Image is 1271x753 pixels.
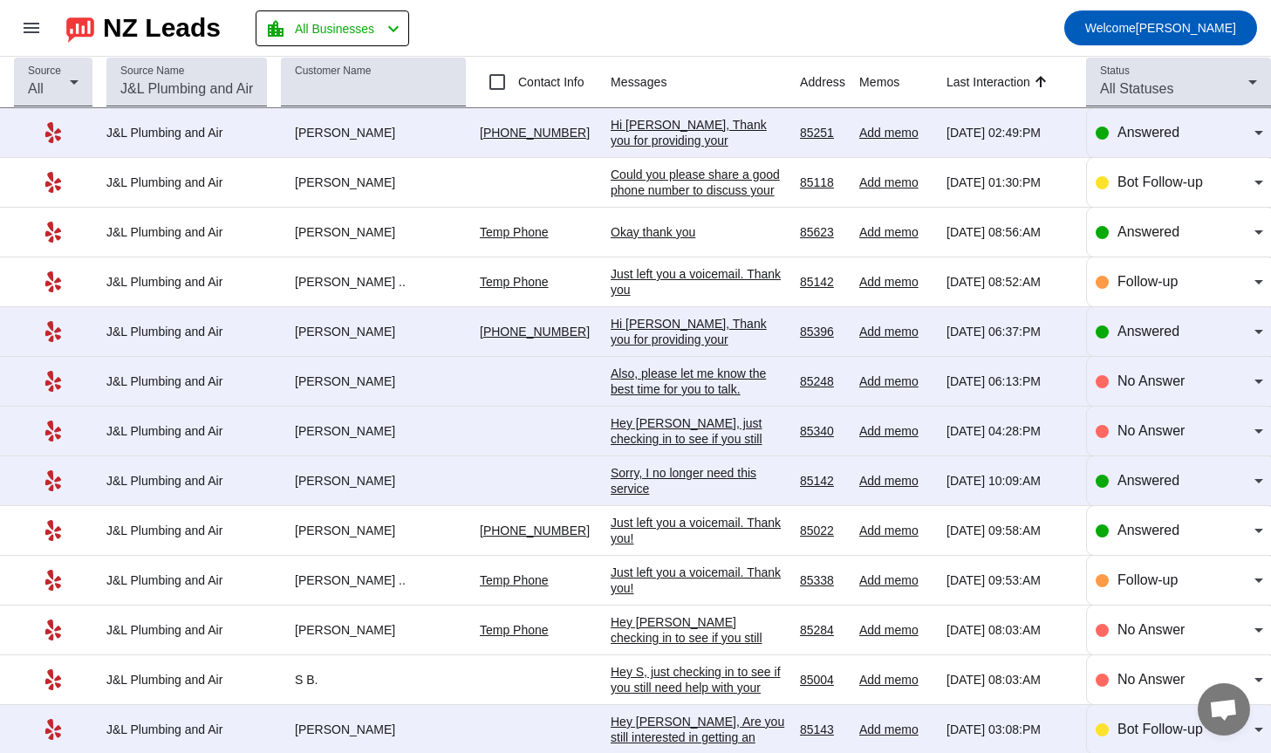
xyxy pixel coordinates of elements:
span: No Answer [1117,423,1185,438]
mat-icon: Yelp [43,271,64,292]
span: Bot Follow-up [1117,722,1203,736]
div: Add memo [859,324,933,339]
div: 85248 [800,373,845,389]
div: [DATE] 06:37:PM [946,324,1072,339]
span: Answered [1117,473,1179,488]
span: Answered [1117,125,1179,140]
div: 85143 [800,722,845,737]
input: J&L Plumbing and Air [120,79,253,99]
mat-icon: location_city [265,18,286,39]
a: Open chat [1198,683,1250,736]
button: Welcome[PERSON_NAME] [1064,10,1257,45]
img: logo [66,13,94,43]
div: [DATE] 06:13:PM [946,373,1072,389]
div: [DATE] 08:52:AM [946,274,1072,290]
div: 85338 [800,572,845,588]
div: [PERSON_NAME] [281,423,466,439]
div: J&L Plumbing and Air [106,572,267,588]
div: [DATE] 08:03:AM [946,622,1072,638]
div: J&L Plumbing and Air [106,175,267,190]
div: [PERSON_NAME] [281,324,466,339]
div: Just left you a voicemail. Thank you! [611,565,786,596]
div: Add memo [859,572,933,588]
div: Okay thank you [611,224,786,240]
div: Also, please let me know the best time for you to talk.​ [611,366,786,397]
mat-icon: Yelp [43,371,64,392]
a: Temp Phone [480,225,549,239]
button: All Businesses [256,10,409,46]
div: Hey [PERSON_NAME] checking in to see if you still need help with your project. Please let me know... [611,614,786,724]
th: Address [800,57,859,108]
label: Contact Info [515,73,584,91]
mat-icon: Yelp [43,222,64,243]
div: [PERSON_NAME] [281,175,466,190]
div: Add memo [859,175,933,190]
div: [DATE] 08:03:AM [946,672,1072,688]
div: J&L Plumbing and Air [106,224,267,240]
div: [PERSON_NAME] [281,523,466,538]
div: Add memo [859,423,933,439]
div: Hi [PERSON_NAME], Thank you for providing your information! We'll get back to you as soon as poss... [611,117,786,195]
span: Follow-up [1117,572,1178,587]
span: Answered [1117,224,1179,239]
mat-label: Source Name [120,65,184,77]
mat-label: Status [1100,65,1130,77]
th: Messages [611,57,800,108]
span: Bot Follow-up [1117,175,1203,189]
span: Follow-up [1117,274,1178,289]
div: Add memo [859,672,933,688]
div: 85284 [800,622,845,638]
a: Temp Phone [480,573,549,587]
div: J&L Plumbing and Air [106,125,267,140]
div: [DATE] 01:30:PM [946,175,1072,190]
div: [PERSON_NAME] [281,373,466,389]
a: Temp Phone [480,275,549,289]
span: [PERSON_NAME] [1085,16,1236,40]
div: 85142 [800,274,845,290]
span: All Businesses [295,17,374,41]
div: 85251 [800,125,845,140]
mat-icon: Yelp [43,122,64,143]
mat-label: Source [28,65,61,77]
a: [PHONE_NUMBER] [480,126,590,140]
div: J&L Plumbing and Air [106,672,267,688]
div: Hi [PERSON_NAME], Thank you for providing your information! We'll get back to you as soon as poss... [611,316,786,410]
div: [PERSON_NAME] .. [281,274,466,290]
div: 85396 [800,324,845,339]
div: [PERSON_NAME] [281,473,466,489]
div: Just left you a voicemail. Thank you! [611,515,786,546]
div: [DATE] 09:58:AM [946,523,1072,538]
mat-icon: Yelp [43,719,64,740]
div: [PERSON_NAME] [281,722,466,737]
a: Temp Phone [480,623,549,637]
span: No Answer [1117,622,1185,637]
mat-icon: Yelp [43,570,64,591]
mat-icon: Yelp [43,620,64,640]
a: [PHONE_NUMBER] [480,524,590,537]
mat-icon: Yelp [43,321,64,342]
div: Hey [PERSON_NAME], just checking in to see if you still need help with your project. Please let m... [611,415,786,525]
span: All [28,81,44,96]
div: Add memo [859,224,933,240]
mat-icon: chevron_left [383,18,404,39]
div: 85623 [800,224,845,240]
div: J&L Plumbing and Air [106,274,267,290]
span: No Answer [1117,672,1185,687]
div: [DATE] 09:53:AM [946,572,1072,588]
span: Welcome [1085,21,1136,35]
div: Add memo [859,274,933,290]
div: [DATE] 03:08:PM [946,722,1072,737]
div: [PERSON_NAME] [281,224,466,240]
div: 85022 [800,523,845,538]
div: Just left you a voicemail. Thank you [611,266,786,298]
div: 85142 [800,473,845,489]
a: [PHONE_NUMBER] [480,325,590,339]
div: [DATE] 10:09:AM [946,473,1072,489]
div: J&L Plumbing and Air [106,324,267,339]
div: [PERSON_NAME] [281,125,466,140]
span: Answered [1117,523,1179,537]
div: Add memo [859,473,933,489]
span: Answered [1117,324,1179,339]
div: 85118 [800,175,845,190]
div: Sorry, I no longer need this service [611,465,786,496]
